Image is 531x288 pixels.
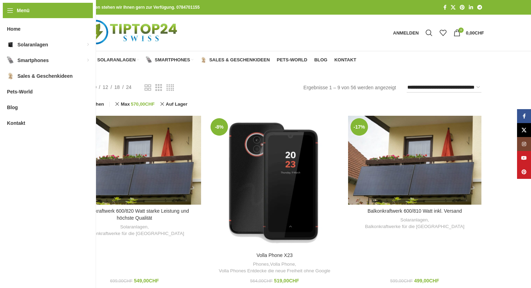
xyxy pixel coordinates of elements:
[7,73,14,79] img: Sales & Geschenkideen
[436,26,450,40] div: Meine Wunschliste
[208,116,341,249] a: Volla Phone X23
[200,53,270,67] a: Sales & Geschenkideen
[167,83,174,92] a: Rasteransicht 4
[270,261,295,268] a: Volla Phone
[72,224,198,237] div: ,
[314,57,327,63] span: Blog
[80,208,189,221] a: Balkonkraftwerk 600/820 Watt starke Leistung und höchste Qualität
[146,53,193,67] a: Smartphones
[414,278,439,283] bdi: 499,00
[348,116,481,205] a: Balkonkraftwerk 600/810 Watt inkl. Versand
[277,53,307,67] a: Pets-World
[211,118,228,136] span: -8%
[209,57,270,63] span: Sales & Geschenkideen
[274,278,299,283] bdi: 519,00
[466,30,484,36] bdi: 0,00
[404,279,413,283] span: CHF
[390,279,413,283] bdi: 599,00
[277,57,307,63] span: Pets-World
[212,261,338,274] div: , ,
[200,57,207,63] img: Sales & Geschenkideen
[429,278,439,283] span: CHF
[475,30,484,36] span: CHF
[120,224,147,230] a: Solaranlagen
[68,116,201,205] a: Balkonkraftwerk 600/820 Watt starke Leistung und höchste Qualität
[124,83,134,91] a: 24
[149,278,159,283] span: CHF
[131,100,155,109] span: 570,00
[351,118,368,136] span: -17%
[449,3,458,12] a: X Social Link
[517,123,531,137] a: X Social Link
[407,83,481,93] select: Shop-Reihenfolge
[145,101,154,107] span: CHF
[7,101,18,114] span: Blog
[264,279,273,283] span: CHF
[334,57,356,63] span: Kontakt
[7,117,25,129] span: Kontakt
[155,57,190,63] span: Smartphones
[155,83,162,92] a: Rasteransicht 3
[146,57,152,63] img: Smartphones
[7,23,21,35] span: Home
[17,70,73,82] span: Sales & Geschenkideen
[103,84,108,90] span: 12
[303,84,396,91] p: Ergebnisse 1 – 9 von 56 werden angezeigt
[7,85,33,98] span: Pets-World
[257,252,293,258] a: Volla Phone X23
[368,208,462,214] a: Balkonkraftwerk 600/810 Watt inkl. Versand
[145,83,151,92] a: Rasteransicht 2
[17,38,48,51] span: Solaranlagen
[289,278,299,283] span: CHF
[219,268,330,274] a: Volla Phones Entdecke die neue Freiheit ohne Google
[517,109,531,123] a: Facebook Social Link
[115,100,155,109] a: Remove filter
[458,3,467,12] a: Pinterest Social Link
[400,217,428,223] a: Solaranlagen
[100,83,111,91] a: 12
[97,57,136,63] span: Solaranlagen
[334,53,356,67] a: Kontakt
[393,31,419,35] span: Anmelden
[365,223,464,230] a: Balkonkraftwerke für die [GEOGRAPHIC_DATA]
[7,57,14,64] img: Smartphones
[68,30,195,35] a: Logo der Website
[134,278,159,283] bdi: 549,00
[450,26,487,40] a: 0 0,00CHF
[458,28,464,33] span: 0
[68,15,195,51] img: Tiptop24 Nachhaltige & Faire Produkte
[85,230,184,237] a: Balkonkraftwerke für die [GEOGRAPHIC_DATA]
[7,41,14,48] img: Solaranlagen
[112,83,123,91] a: 18
[422,26,436,40] a: Suche
[68,5,200,10] strong: Bei allen Fragen stehen wir Ihnen gern zur Verfügung. 0784701155
[390,26,422,40] a: Anmelden
[475,3,484,12] a: Telegram Social Link
[89,53,139,67] a: Solaranlagen
[517,137,531,151] a: Instagram Social Link
[517,165,531,179] a: Pinterest Social Link
[17,54,49,67] span: Smartphones
[160,100,187,109] a: Remove filter
[17,7,30,14] span: Menü
[441,3,449,12] a: Facebook Social Link
[250,279,273,283] bdi: 564,00
[126,84,132,90] span: 24
[253,261,269,268] a: Phones
[314,53,327,67] a: Blog
[115,84,120,90] span: 18
[517,151,531,165] a: YouTube Social Link
[352,217,478,230] div: ,
[65,53,360,67] div: Hauptnavigation
[467,3,475,12] a: LinkedIn Social Link
[110,279,132,283] bdi: 699,00
[124,279,133,283] span: CHF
